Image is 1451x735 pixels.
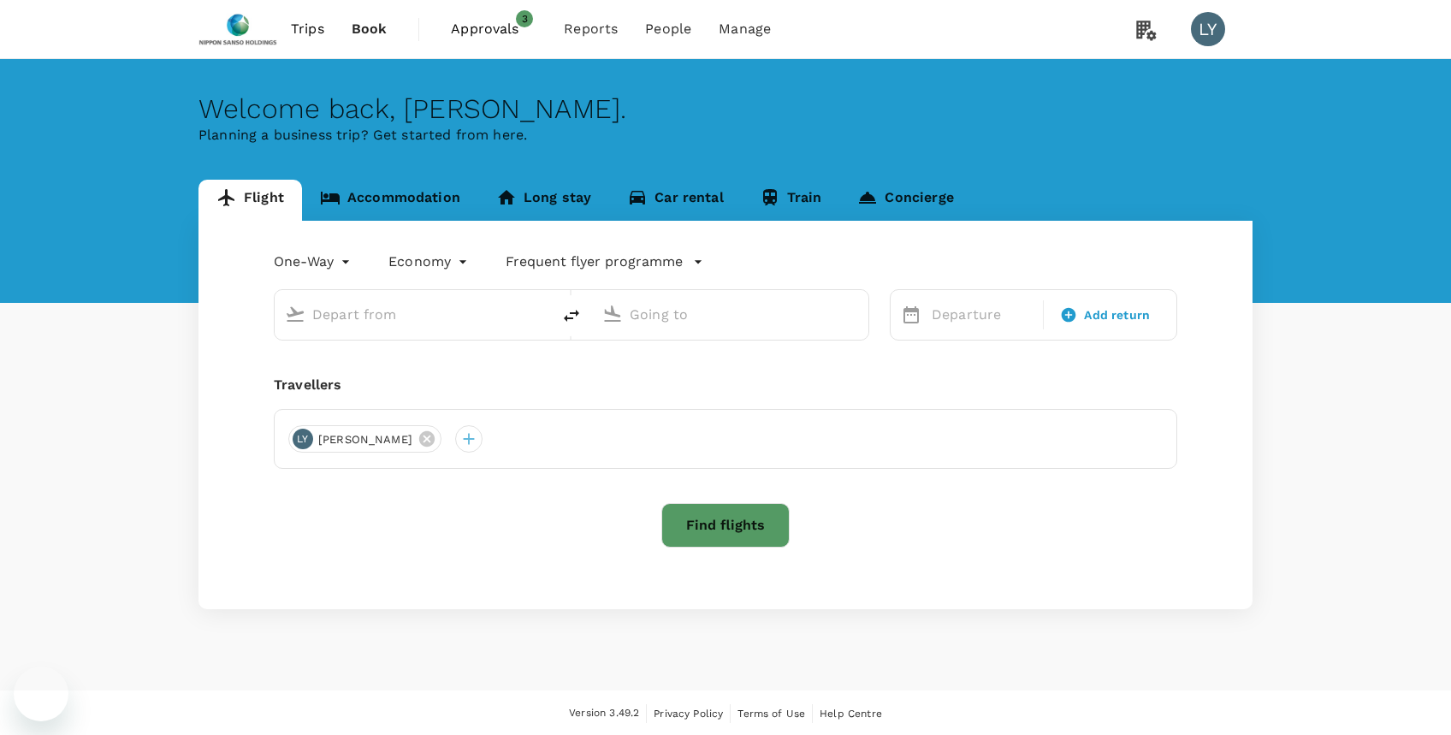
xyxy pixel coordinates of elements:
div: Travellers [274,375,1177,395]
a: Flight [198,180,302,221]
img: Nippon Sanso Holdings Singapore Pte Ltd [198,10,277,48]
span: [PERSON_NAME] [308,431,423,448]
p: Planning a business trip? Get started from here. [198,125,1253,145]
span: Manage [719,19,771,39]
button: delete [551,295,592,336]
div: One-Way [274,248,354,276]
button: Find flights [661,503,790,548]
iframe: Button to launch messaging window [14,667,68,721]
button: Frequent flyer programme [506,252,703,272]
p: Frequent flyer programme [506,252,683,272]
span: Privacy Policy [654,708,723,720]
a: Privacy Policy [654,704,723,723]
a: Train [742,180,840,221]
a: Long stay [478,180,609,221]
div: Economy [388,248,471,276]
span: People [645,19,691,39]
span: Version 3.49.2 [569,705,639,722]
a: Accommodation [302,180,478,221]
div: Welcome back , [PERSON_NAME] . [198,93,1253,125]
input: Depart from [312,301,515,328]
span: Trips [291,19,324,39]
button: Open [856,312,860,316]
span: Add return [1084,306,1150,324]
div: LY [293,429,313,449]
span: Reports [564,19,618,39]
a: Concierge [839,180,971,221]
a: Terms of Use [737,704,805,723]
div: LY[PERSON_NAME] [288,425,441,453]
span: Book [352,19,388,39]
p: Departure [932,305,1033,325]
a: Help Centre [820,704,882,723]
span: Terms of Use [737,708,805,720]
div: LY [1191,12,1225,46]
a: Car rental [609,180,742,221]
span: Help Centre [820,708,882,720]
button: Open [539,312,542,316]
span: 3 [516,10,533,27]
span: Approvals [451,19,536,39]
input: Going to [630,301,832,328]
